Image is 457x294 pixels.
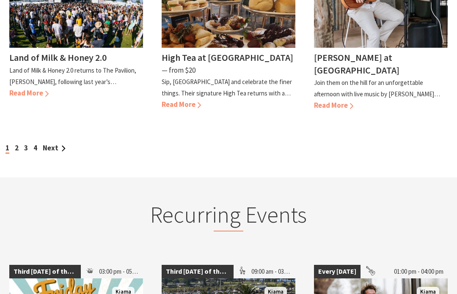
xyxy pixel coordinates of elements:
span: Read More [162,100,201,109]
p: Land of Milk & Honey 2.0 returns to The Pavilion, [PERSON_NAME], following last year’s… [9,66,136,86]
p: Join them on the hill for an unforgettable afternoon with live music by [PERSON_NAME]… [314,79,440,98]
span: Every [DATE] [314,265,361,278]
span: 09:00 am - 03:00 pm [247,265,295,278]
span: 03:00 pm - 05:00 pm [95,265,143,278]
span: 01:00 pm - 04:00 pm [390,265,448,278]
span: Read More [9,88,49,98]
span: Third [DATE] of the Month [162,265,234,278]
span: ⁠— from $20 [162,65,195,75]
h4: Land of Milk & Honey 2.0 [9,52,107,63]
h2: Recurring Events [80,201,377,232]
a: 3 [24,143,28,152]
a: 4 [33,143,37,152]
span: Read More [314,101,353,110]
h4: High Tea at [GEOGRAPHIC_DATA] [162,52,293,63]
p: Sip, [GEOGRAPHIC_DATA] and celebrate the finer things. Their signature High Tea returns with a… [162,78,292,97]
span: 1 [6,143,9,154]
a: Next [43,143,66,152]
h4: [PERSON_NAME] at [GEOGRAPHIC_DATA] [314,52,399,76]
span: Third [DATE] of the Month [9,265,81,278]
a: 2 [15,143,19,152]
